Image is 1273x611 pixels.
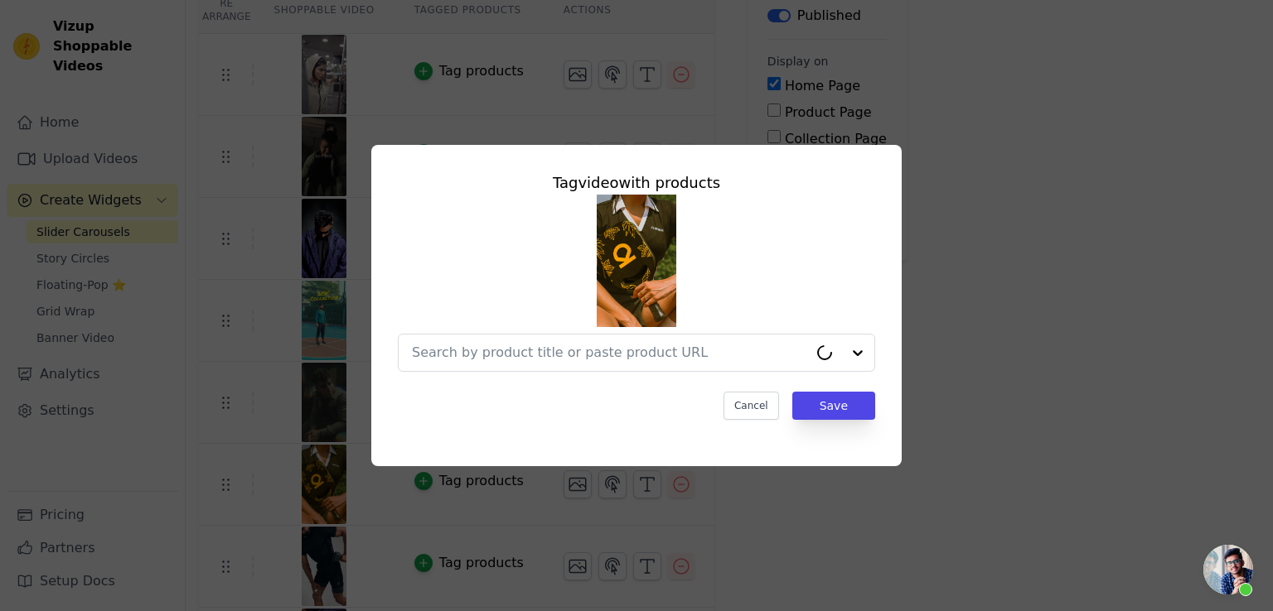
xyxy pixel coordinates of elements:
[597,195,676,327] img: reel-preview-chkokkostore.myshopify.com-3649566976818983293_7306476717.jpeg
[398,171,875,195] div: Tag video with products
[412,343,808,363] input: Search by product title or paste product URL
[1203,545,1253,594] a: Open chat
[724,392,779,420] button: Cancel
[792,392,875,420] button: Save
